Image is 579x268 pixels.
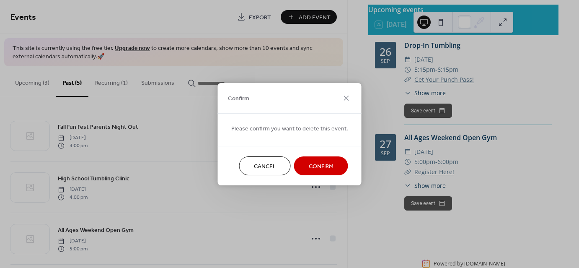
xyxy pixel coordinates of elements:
[254,162,276,171] span: Cancel
[294,156,348,175] button: Confirm
[228,94,249,103] span: Confirm
[239,156,291,175] button: Cancel
[309,162,333,171] span: Confirm
[231,124,348,133] span: Please confirm you want to delete this event.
